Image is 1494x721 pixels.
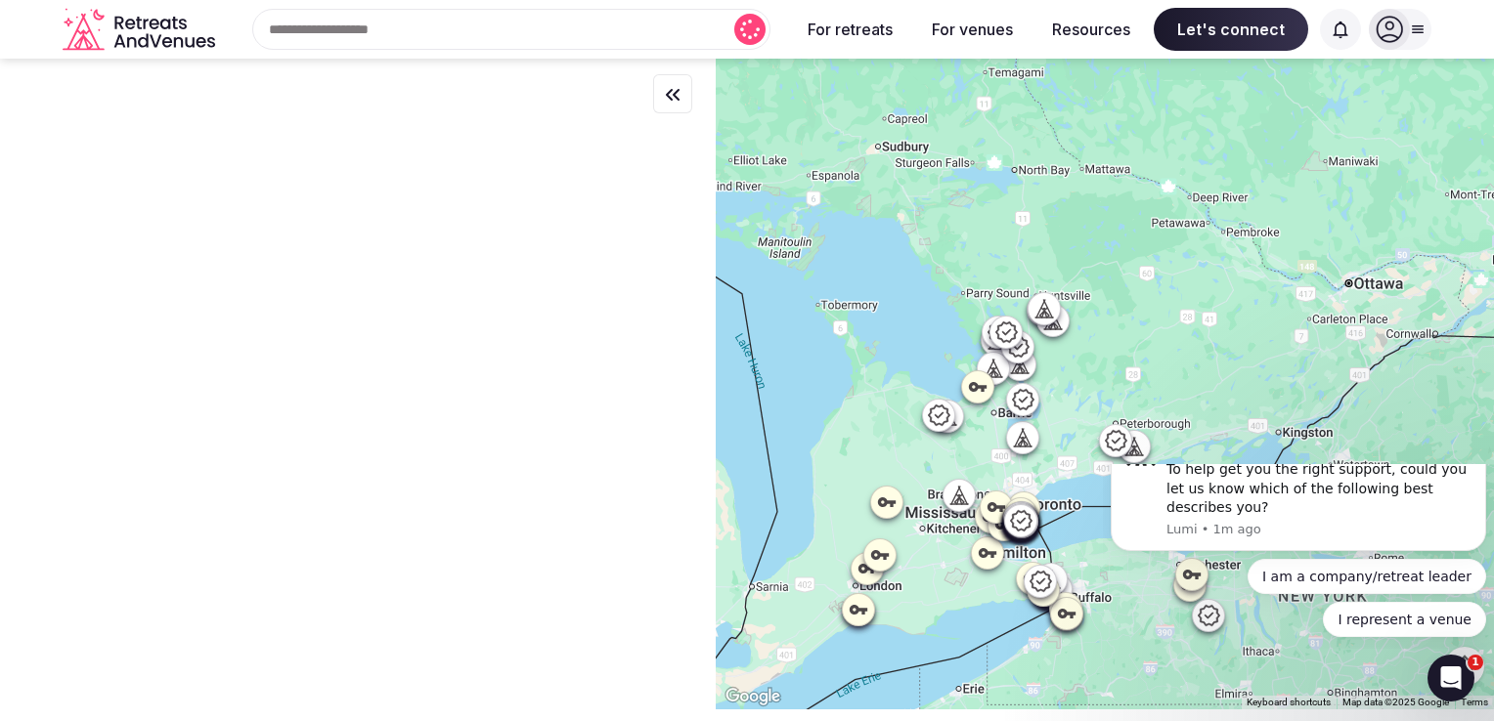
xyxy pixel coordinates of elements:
[220,138,383,173] button: Quick reply: I represent a venue
[792,8,908,51] button: For retreats
[1103,464,1494,649] iframe: Intercom notifications message
[64,57,369,74] p: Message from Lumi, sent 1m ago
[1461,697,1488,707] a: Terms (opens in new tab)
[1036,8,1146,51] button: Resources
[721,684,785,709] img: Google
[1154,8,1308,51] span: Let's connect
[145,95,383,130] button: Quick reply: I am a company/retreat leader
[1247,696,1331,709] button: Keyboard shortcuts
[1468,655,1483,670] span: 1
[721,684,785,709] a: Open this area in Google Maps (opens a new window)
[916,8,1029,51] button: For venues
[1342,697,1449,707] span: Map data ©2025 Google
[63,8,219,52] a: Visit the homepage
[63,8,219,52] svg: Retreats and Venues company logo
[8,95,383,173] div: Quick reply options
[1428,655,1474,701] iframe: Intercom live chat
